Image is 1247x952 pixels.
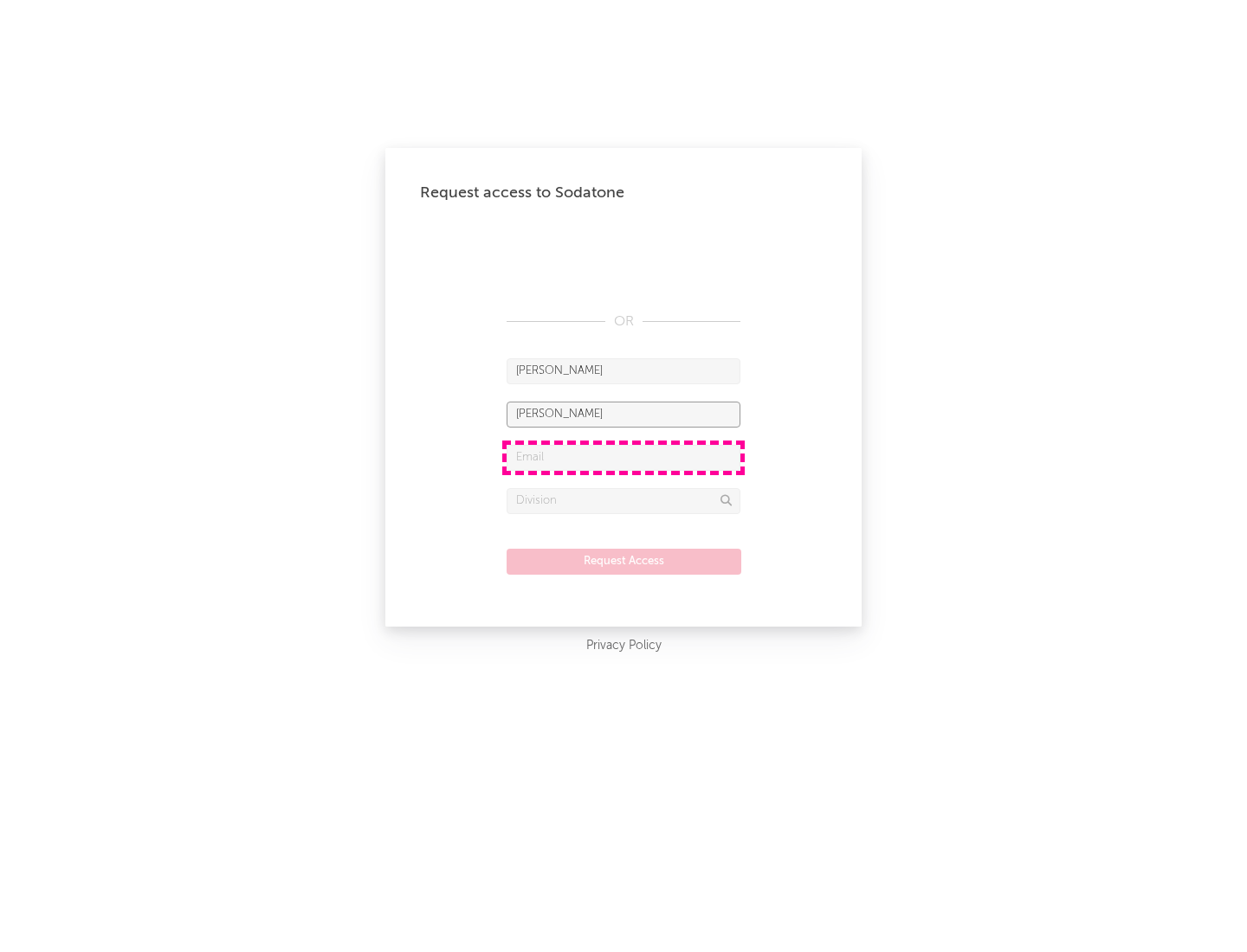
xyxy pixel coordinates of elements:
input: Email [507,445,740,471]
input: First Name [507,358,740,384]
a: Privacy Policy [586,635,662,657]
button: Request Access [507,549,741,575]
input: Division [507,488,740,514]
input: Last Name [507,402,740,428]
div: Request access to Sodatone [420,183,827,203]
div: OR [507,312,740,332]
